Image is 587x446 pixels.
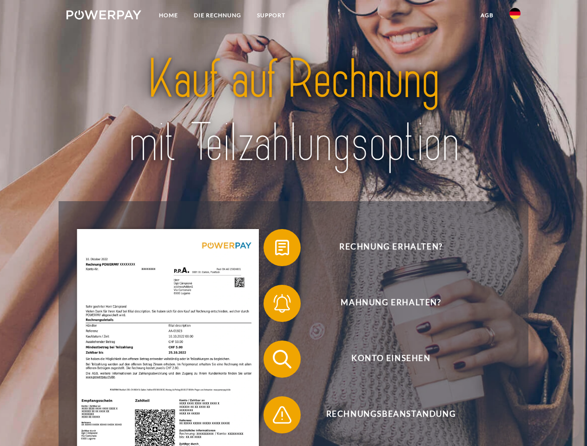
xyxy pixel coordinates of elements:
a: DIE RECHNUNG [186,7,249,24]
a: Home [151,7,186,24]
img: qb_warning.svg [270,403,294,426]
iframe: Button to launch messaging window [550,409,580,439]
img: qb_bell.svg [270,292,294,315]
button: Konto einsehen [264,341,505,378]
img: qb_bill.svg [270,236,294,259]
button: Mahnung erhalten? [264,285,505,322]
span: Mahnung erhalten? [277,285,505,322]
img: logo-powerpay-white.svg [66,10,141,20]
a: SUPPORT [249,7,293,24]
span: Rechnung erhalten? [277,229,505,266]
button: Rechnung erhalten? [264,229,505,266]
a: agb [473,7,501,24]
button: Rechnungsbeanstandung [264,396,505,433]
img: de [509,8,521,19]
span: Rechnungsbeanstandung [277,396,505,433]
img: title-powerpay_de.svg [89,45,498,178]
img: qb_search.svg [270,348,294,371]
span: Konto einsehen [277,341,505,378]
